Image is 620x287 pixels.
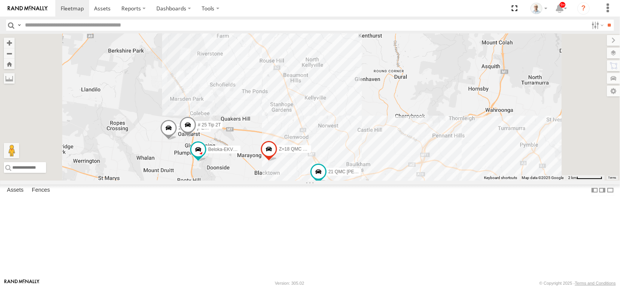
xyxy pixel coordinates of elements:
[4,73,15,84] label: Measure
[179,125,235,131] span: 28 QMC [PERSON_NAME]
[575,281,616,285] a: Terms and Conditions
[4,279,40,287] a: Visit our Website
[539,281,616,285] div: © Copyright 2025 -
[28,185,54,196] label: Fences
[279,146,324,152] span: Z=18 QMC Written off
[522,176,564,180] span: Map data ©2025 Google
[598,184,606,196] label: Dock Summary Table to the Right
[275,281,304,285] div: Version: 305.02
[4,143,19,158] button: Drag Pegman onto the map to open Street View
[528,3,550,14] div: Kurt Byers
[4,38,15,48] button: Zoom in
[589,20,605,31] label: Search Filter Options
[577,2,590,15] i: ?
[16,20,22,31] label: Search Query
[607,184,614,196] label: Hide Summary Table
[198,122,221,128] span: # 25 Tip 2T
[566,175,605,181] button: Map Scale: 2 km per 63 pixels
[328,169,385,174] span: 21 QMC [PERSON_NAME]
[608,176,617,179] a: Terms
[4,48,15,59] button: Zoom out
[591,184,598,196] label: Dock Summary Table to the Left
[3,185,27,196] label: Assets
[484,175,517,181] button: Keyboard shortcuts
[568,176,577,180] span: 2 km
[4,59,15,69] button: Zoom Home
[8,6,48,11] img: rand-logo.svg
[208,147,241,152] span: Beloka-EKV93V
[607,86,620,96] label: Map Settings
